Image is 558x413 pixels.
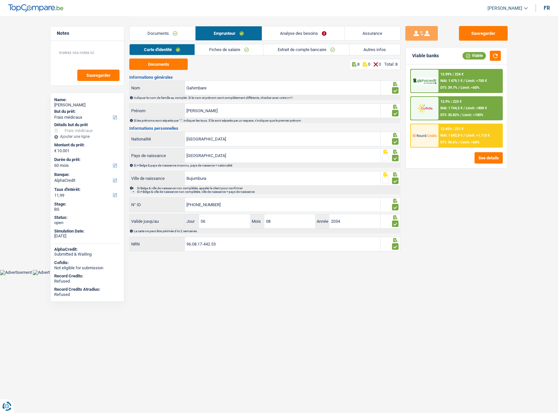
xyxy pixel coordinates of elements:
span: / [460,113,462,117]
div: Viable banks [412,53,439,59]
a: Carte d'identité [130,44,195,55]
div: La carte ne peut être périmée d'ici 2 semaines [134,229,400,233]
div: open [54,220,120,225]
p: 8 [357,62,360,67]
a: [PERSON_NAME] [482,3,528,14]
button: Documents [129,59,188,70]
div: Status: [54,215,120,220]
div: AlphaCredit: [54,247,120,252]
div: 12.99% | 224 € [440,72,463,76]
span: Limit: <60% [461,140,479,144]
input: 12.12.12-123.12 [185,237,380,251]
span: NAI: 1 479,1 € [440,79,463,83]
label: Année [315,214,329,228]
label: Montant du prêt: [54,142,119,148]
div: fr [544,5,550,11]
div: [PERSON_NAME] [54,102,120,108]
span: Limit: <100% [463,113,483,117]
span: / [458,86,460,90]
span: / [463,79,465,83]
a: Documents [130,26,195,40]
span: DTI: 39.7% [440,86,457,90]
button: Sauvegarder [77,70,120,81]
span: Limit: <60% [461,86,479,90]
p: 0 [368,62,370,67]
input: AAAA [329,214,380,228]
span: DTI: 35.82% [440,113,459,117]
span: NAI: 1 744,5 € [440,106,463,110]
img: AlphaCredit [412,77,437,85]
label: Prénom [130,104,185,118]
img: TopCompare Logo [8,4,63,12]
h3: Informations générales [129,75,400,79]
div: Record Credits: [54,273,120,279]
span: DTI: 36.6% [440,140,457,144]
h3: Informations personnelles [129,126,400,130]
div: 12.9% | 223 € [440,100,462,104]
button: See details [475,152,503,164]
div: Refused [54,279,120,284]
button: Sauvegarder [459,26,508,41]
span: / [463,133,465,138]
span: NAI: 1 682,8 € [440,133,463,138]
a: Fiches de salaire [195,44,263,55]
h5: Notes [57,31,118,36]
div: Stage: [54,202,120,207]
input: Belgique [185,149,380,163]
label: But du prêt: [54,109,119,114]
img: Cofidis [412,102,437,114]
div: BS [54,207,120,212]
label: NRN [130,237,185,251]
div: Ajouter une ligne [54,134,120,139]
span: Sauvegarder [86,73,110,77]
span: Limit: >750 € [466,79,487,83]
p: 0 [379,62,381,67]
a: Autres infos [349,44,400,55]
div: Name: [54,97,120,102]
a: Analyse des besoins [262,26,344,40]
li: Si Belge & ville de naissance non complétée, appeler le client pour confirmer [137,186,400,190]
label: Nom [130,81,185,95]
div: Simulation Date: [54,229,120,234]
input: Belgique [185,132,380,146]
label: Ville de naissance [130,171,185,185]
a: Extrait de compte bancaire [263,44,349,55]
label: Pays de naissance [130,149,185,163]
input: 590-1234567-89 [185,198,380,212]
label: Banque: [54,172,119,177]
input: MM [264,214,315,228]
span: Limit: >1.113 € [466,133,490,138]
div: Cofidis: [54,260,120,265]
input: JJ [199,214,250,228]
label: Durée du prêt: [54,157,119,162]
div: Submitted & Waiting [54,252,120,257]
label: Mois [250,214,264,228]
span: / [463,106,465,110]
label: N° ID [130,198,185,212]
div: Viable [463,52,486,59]
a: Emprunteur [196,26,261,40]
div: [DATE] [54,233,120,239]
a: Assurance [345,26,400,40]
div: Not eligible for submission [54,265,120,271]
div: Détails but du prêt [54,122,120,127]
div: Indiquer le nom de famille au complet. Si le nom et prénom sont complétement différents, checker ... [134,96,400,100]
div: Total: 8 [384,62,398,67]
li: Si ≠ Belge & ville de naissance non complétée, ville de naissance = pays de naissance [137,190,400,193]
div: 12.45% | 221 € [440,127,463,131]
img: Advertisement [33,270,65,275]
div: Si ≠ Belge & pays de naissance inconnu, pays de naisance = nationalité [134,164,400,167]
span: [PERSON_NAME] [488,6,522,11]
span: Limit: >800 € [466,106,487,110]
label: Jour [185,214,199,228]
label: Taux d'intérêt: [54,187,119,192]
span: / [458,140,460,144]
div: Record Credits Atradius: [54,287,120,292]
img: Record Credits [412,129,437,141]
div: Si les prénoms sont séparés par "-", indiquer les tous. S'ils sont séparés par un espace, n'indiq... [134,119,400,122]
div: Refused [54,292,120,297]
label: Nationalité [130,132,185,146]
label: Valide jusqu'au [130,216,185,227]
span: € [54,148,57,153]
